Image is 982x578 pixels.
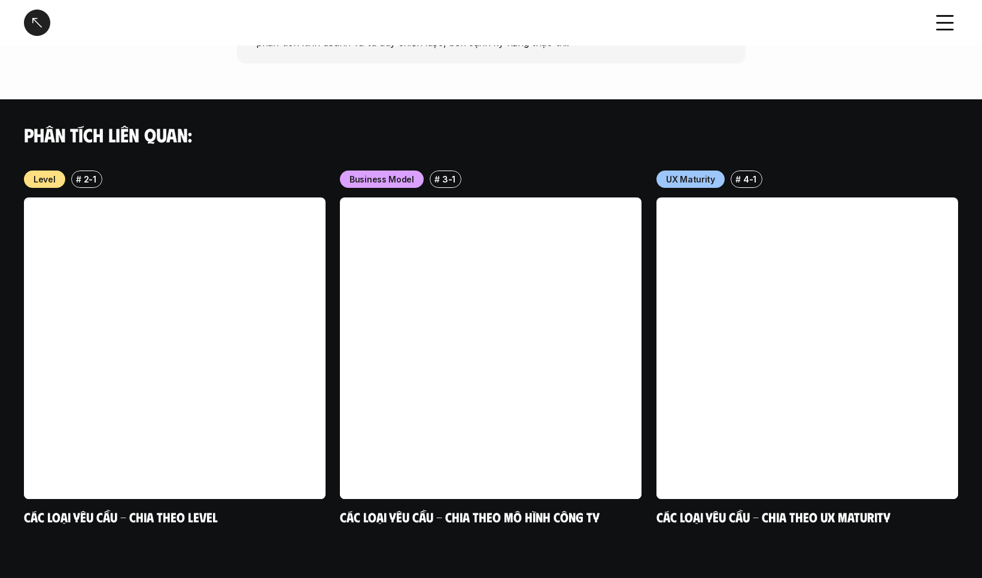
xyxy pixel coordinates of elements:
[743,173,756,185] p: 4-1
[442,173,455,185] p: 3-1
[256,6,726,49] p: Dữ liệu cho thấy triển khai chi tiết vẫn là kỹ năng cốt lõi cần vững chắc. Tuy nhiên, để gia tăng...
[349,173,414,185] p: Business Model
[76,175,81,184] h6: #
[24,123,958,146] h4: Phân tích liên quan:
[24,509,218,525] a: Các loại yêu cầu - Chia theo level
[84,173,96,185] p: 2-1
[434,175,440,184] h6: #
[735,175,740,184] h6: #
[666,173,715,185] p: UX Maturity
[656,509,890,525] a: Các loại yêu cầu - Chia theo UX Maturity
[340,509,600,525] a: Các loại yêu cầu - Chia theo mô hình công ty
[34,173,56,185] p: Level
